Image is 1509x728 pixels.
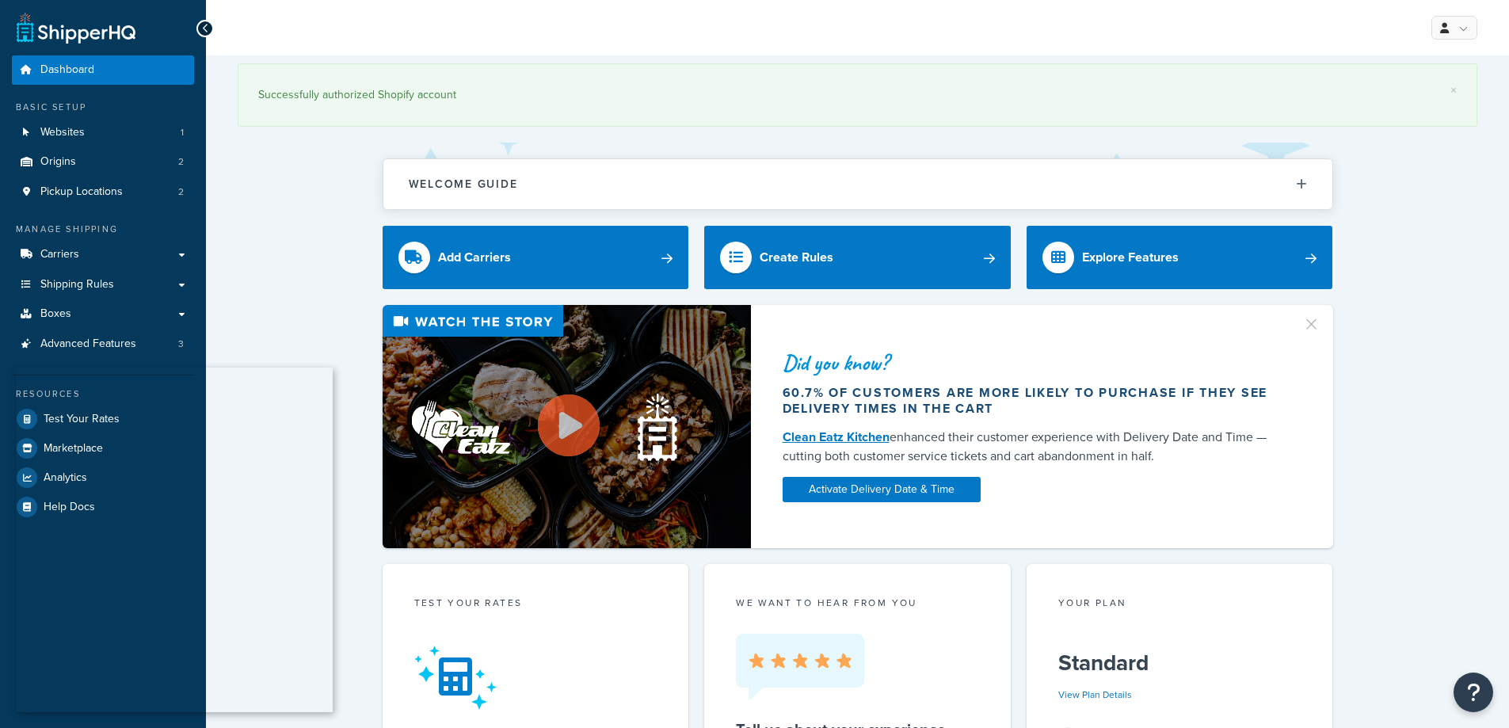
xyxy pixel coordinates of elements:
li: Origins [12,147,194,177]
span: 2 [178,155,184,169]
a: Advanced Features3 [12,330,194,359]
a: Boxes [12,299,194,329]
div: Add Carriers [438,246,511,269]
span: Shipping Rules [40,278,114,292]
li: Pickup Locations [12,177,194,207]
div: Resources [12,387,194,401]
a: Test Your Rates [12,405,194,433]
span: Websites [40,126,85,139]
a: Clean Eatz Kitchen [783,428,890,446]
span: 2 [178,185,184,199]
a: Websites1 [12,118,194,147]
div: Manage Shipping [12,223,194,236]
div: Your Plan [1058,596,1301,614]
span: Carriers [40,248,79,261]
span: Boxes [40,307,71,321]
span: 3 [178,337,184,351]
a: Create Rules [704,226,1011,289]
a: Shipping Rules [12,270,194,299]
div: Basic Setup [12,101,194,114]
a: Help Docs [12,493,194,521]
span: Advanced Features [40,337,136,351]
div: Successfully authorized Shopify account [258,84,1457,106]
a: × [1450,84,1457,97]
p: we want to hear from you [736,596,979,610]
div: enhanced their customer experience with Delivery Date and Time — cutting both customer service ti... [783,428,1283,466]
div: Test your rates [414,596,657,614]
a: Origins2 [12,147,194,177]
a: Marketplace [12,434,194,463]
div: Did you know? [783,352,1283,374]
span: Origins [40,155,76,169]
div: Explore Features [1082,246,1179,269]
div: 60.7% of customers are more likely to purchase if they see delivery times in the cart [783,385,1283,417]
li: Advanced Features [12,330,194,359]
li: Websites [12,118,194,147]
button: Open Resource Center [1454,673,1493,712]
a: Explore Features [1027,226,1333,289]
span: Dashboard [40,63,94,77]
img: Video thumbnail [383,305,751,548]
div: Create Rules [760,246,833,269]
a: Activate Delivery Date & Time [783,477,981,502]
h5: Standard [1058,650,1301,676]
a: Dashboard [12,55,194,85]
a: Carriers [12,240,194,269]
button: Welcome Guide [383,159,1332,209]
span: Pickup Locations [40,185,123,199]
span: 1 [181,126,184,139]
h2: Welcome Guide [409,178,518,190]
a: Pickup Locations2 [12,177,194,207]
a: Analytics [12,463,194,492]
a: View Plan Details [1058,688,1132,702]
a: Add Carriers [383,226,689,289]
